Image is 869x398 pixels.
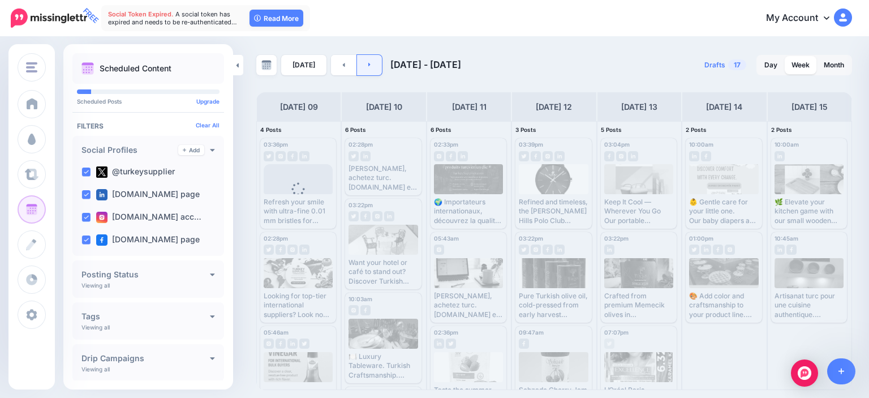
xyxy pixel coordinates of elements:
[96,166,175,178] label: @turkeysupplier
[196,122,220,129] a: Clear All
[519,339,529,349] img: facebook-grey-square.png
[264,245,274,255] img: twitter-grey-square.png
[299,245,309,255] img: linkedin-grey-square.png
[434,235,459,242] span: 05:43am
[701,245,711,255] img: linkedin-grey-square.png
[616,151,626,161] img: instagram-grey-square.png
[543,151,553,161] img: instagram-grey-square.png
[349,202,373,208] span: 03:22pm
[446,339,456,349] img: twitter-grey-square.png
[621,100,657,114] h4: [DATE] 13
[287,339,298,349] img: linkedin-grey-square.png
[519,198,588,225] div: Refined and timeless, the [PERSON_NAME] Hills Polo Club BP3154X.660 men’s watch features a sleek ...
[817,56,851,74] a: Month
[96,212,107,223] img: instagram-square.png
[446,151,456,161] img: facebook-grey-square.png
[604,235,629,242] span: 03:22pm
[775,245,785,255] img: linkedin-grey-square.png
[791,360,818,387] div: Open Intercom Messenger
[349,296,372,302] span: 10:03am
[698,55,753,75] a: Drafts17
[77,99,220,104] p: Scheduled Posts
[554,245,565,255] img: linkedin-grey-square.png
[264,235,288,242] span: 02:28pm
[299,151,309,161] img: linkedin-grey-square.png
[108,10,237,26] span: A social token has expired and needs to be re-authenticated…
[249,10,303,27] a: Read More
[786,245,797,255] img: facebook-grey-square.png
[791,100,828,114] h4: [DATE] 15
[434,245,444,255] img: instagram-grey-square.png
[11,6,87,31] a: FREE
[81,324,110,331] p: Viewing all
[349,141,373,148] span: 02:28pm
[434,151,444,161] img: instagram-grey-square.png
[349,305,359,315] img: instagram-grey-square.png
[604,292,673,319] div: Crafted from premium Memecik olives in [GEOGRAPHIC_DATA], our cold-pressed extra virgin olive oil...
[81,62,94,75] img: calendar.png
[283,182,314,212] div: Loading
[77,122,220,130] h4: Filters
[81,313,210,320] h4: Tags
[519,329,544,336] span: 09:47am
[431,126,451,133] span: 6 Posts
[515,126,536,133] span: 3 Posts
[281,55,326,75] a: [DATE]
[604,141,630,148] span: 03:04pm
[604,245,614,255] img: linkedin-grey-square.png
[260,126,282,133] span: 4 Posts
[81,354,210,362] h4: Drip Campaigns
[519,151,529,161] img: twitter-grey-square.png
[264,292,333,319] div: Looking for top-tier international suppliers? Look no further! [DOMAIN_NAME] connects you with tr...
[81,366,110,373] p: Viewing all
[100,65,171,72] p: Scheduled Content
[276,151,286,161] img: instagram-grey-square.png
[349,258,418,286] div: Want your hotel or café to stand out? Discover Turkish outdoor furniture that blends elegance, du...
[689,235,713,242] span: 01:00pm
[96,166,107,178] img: twitter-square.png
[701,151,711,161] img: facebook-grey-square.png
[785,56,816,74] a: Week
[689,292,758,319] div: 🎨 Add color and craftsmanship to your product line. Discover uniquely designed Turkish tableware ...
[96,234,200,246] label: [DOMAIN_NAME] page
[81,146,178,154] h4: Social Profiles
[264,151,274,161] img: twitter-grey-square.png
[366,100,402,114] h4: [DATE] 10
[604,329,629,336] span: 07:07pm
[775,141,799,148] span: 10:00am
[604,151,614,161] img: facebook-grey-square.png
[264,198,333,225] div: Refresh your smile with ultra-fine 0.01 mm bristles for gentle, precise cleaning. Protects sensit...
[264,339,274,349] img: instagram-grey-square.png
[96,189,200,200] label: [DOMAIN_NAME] page
[26,62,37,72] img: menu.png
[536,100,572,114] h4: [DATE] 12
[519,141,543,148] span: 03:39pm
[372,211,382,221] img: instagram-grey-square.png
[628,151,638,161] img: linkedin-grey-square.png
[349,151,359,161] img: twitter-grey-square.png
[349,164,418,192] div: [PERSON_NAME], achetez turc. [DOMAIN_NAME] est la passerelle idéale pour les acheteurs internatio...
[264,141,288,148] span: 03:36pm
[689,245,699,255] img: twitter-grey-square.png
[775,151,785,161] img: linkedin-grey-square.png
[601,126,622,133] span: 5 Posts
[704,62,725,69] span: Drafts
[79,4,102,27] span: FREE
[775,235,798,242] span: 10:45am
[728,59,746,70] span: 17
[96,212,201,223] label: [DOMAIN_NAME] acc…
[686,126,707,133] span: 2 Posts
[604,339,614,349] img: twitter-grey-square.png
[706,100,742,114] h4: [DATE] 14
[276,245,286,255] img: facebook-grey-square.png
[345,126,366,133] span: 6 Posts
[755,5,852,32] a: My Account
[458,151,468,161] img: linkedin-grey-square.png
[758,56,784,74] a: Day
[771,126,792,133] span: 2 Posts
[349,352,418,380] div: 🍽️ Luxury Tableware. Turkish Craftsmanship. Global Reach. Looking for premium Turkish tableware a...
[725,245,735,255] img: instagram-grey-square.png
[360,151,371,161] img: linkedin-grey-square.png
[96,234,107,246] img: facebook-square.png
[434,198,503,225] div: 🌍 Importateurs internationaux, découvrez la qualité turque ! Vous cherchez des produits turcs en ...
